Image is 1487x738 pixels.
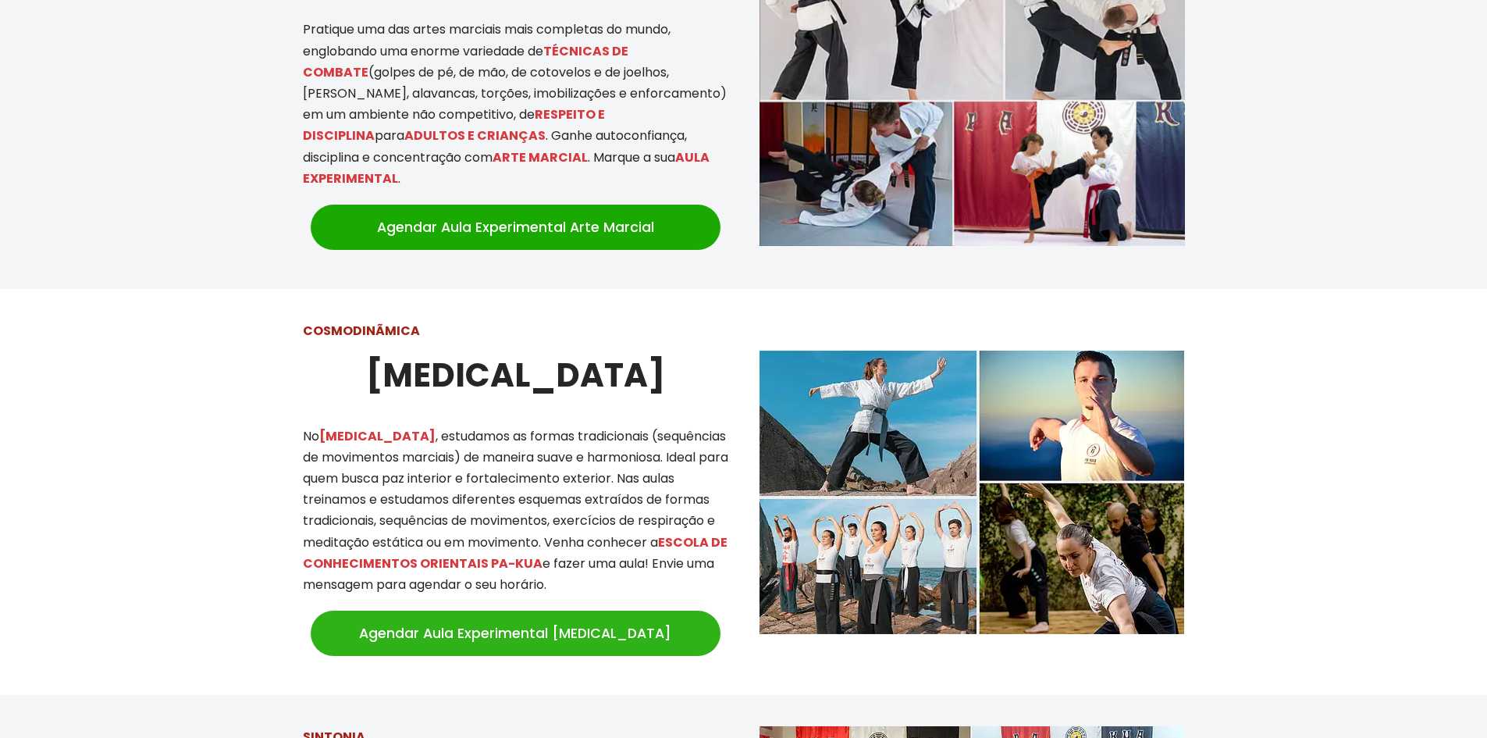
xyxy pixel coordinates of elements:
mark: ADULTOS E CRIANÇAS [404,127,546,144]
mark: TÉCNICAS DE COMBATE [303,42,628,81]
mark: ESCOLA DE CONHECIMENTOS ORIENTAIS PA-KUA [303,533,727,572]
p: Pratique uma das artes marciais mais completas do mundo, englobando uma enorme variedade de (golp... [303,19,728,189]
mark: AULA EXPERIMENTAL [303,148,710,187]
strong: COSMODINÃMICA [303,322,420,340]
a: Agendar Aula Experimental Arte Marcial [311,205,720,250]
a: Agendar Aula Experimental [MEDICAL_DATA] [311,611,720,656]
mark: [MEDICAL_DATA] [319,427,436,445]
p: No , estudamos as formas tradicionais (sequências de movimentos marciais) de maneira suave e harm... [303,426,728,596]
strong: [MEDICAL_DATA] [366,352,665,398]
mark: ARTE MARCIAL [493,148,588,166]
